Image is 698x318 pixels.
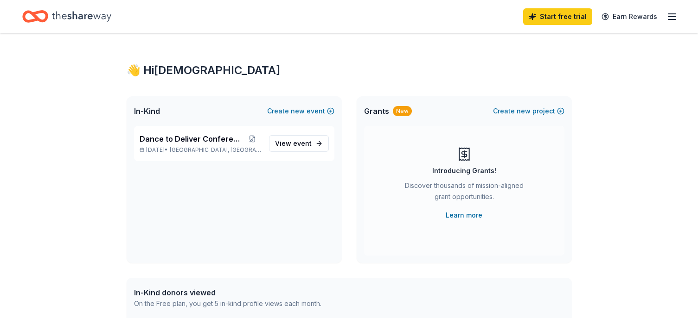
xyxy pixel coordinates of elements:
[517,106,531,117] span: new
[523,8,592,25] a: Start free trial
[293,139,312,147] span: event
[267,106,334,117] button: Createnewevent
[446,210,482,221] a: Learn more
[269,135,329,152] a: View event
[401,180,527,206] div: Discover thousands of mission-aligned grant opportunities.
[134,287,321,298] div: In-Kind donors viewed
[170,146,261,154] span: [GEOGRAPHIC_DATA], [GEOGRAPHIC_DATA]
[364,106,389,117] span: Grants
[291,106,305,117] span: new
[393,106,412,116] div: New
[596,8,663,25] a: Earn Rewards
[140,146,262,154] p: [DATE] •
[493,106,564,117] button: Createnewproject
[134,106,160,117] span: In-Kind
[275,138,312,149] span: View
[140,133,243,144] span: Dance to Deliver Conference
[127,63,572,78] div: 👋 Hi [DEMOGRAPHIC_DATA]
[22,6,111,27] a: Home
[134,298,321,309] div: On the Free plan, you get 5 in-kind profile views each month.
[432,165,496,176] div: Introducing Grants!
